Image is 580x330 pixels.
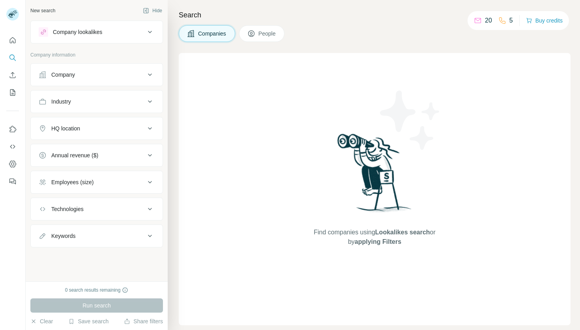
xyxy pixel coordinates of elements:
button: Company lookalikes [31,23,163,41]
div: New search [30,7,55,14]
div: Technologies [51,205,84,213]
button: Technologies [31,200,163,219]
button: HQ location [31,119,163,138]
p: Company information [30,51,163,58]
button: Buy credits [526,15,563,26]
span: Lookalikes search [375,229,430,236]
button: Keywords [31,226,163,245]
div: Company [51,71,75,79]
button: Employees (size) [31,173,163,192]
div: 0 search results remaining [65,287,129,294]
div: Employees (size) [51,178,94,186]
span: People [258,30,277,38]
button: Industry [31,92,163,111]
button: Annual revenue ($) [31,146,163,165]
div: Annual revenue ($) [51,151,98,159]
span: Companies [198,30,227,38]
button: Save search [68,317,109,325]
span: Find companies using or by [311,228,438,247]
button: My lists [6,85,19,100]
h4: Search [179,9,571,21]
img: Surfe Illustration - Woman searching with binoculars [334,132,416,220]
div: HQ location [51,124,80,132]
button: Use Surfe on LinkedIn [6,122,19,136]
div: Industry [51,98,71,106]
button: Company [31,65,163,84]
span: applying Filters [355,238,401,245]
button: Clear [30,317,53,325]
button: Quick start [6,33,19,47]
p: 5 [509,16,513,25]
img: Surfe Illustration - Stars [375,85,446,156]
button: Share filters [124,317,163,325]
button: Enrich CSV [6,68,19,82]
button: Hide [137,5,168,17]
button: Use Surfe API [6,140,19,154]
button: Dashboard [6,157,19,171]
button: Feedback [6,174,19,189]
button: Search [6,51,19,65]
div: Keywords [51,232,75,240]
div: Company lookalikes [53,28,102,36]
p: 20 [485,16,492,25]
